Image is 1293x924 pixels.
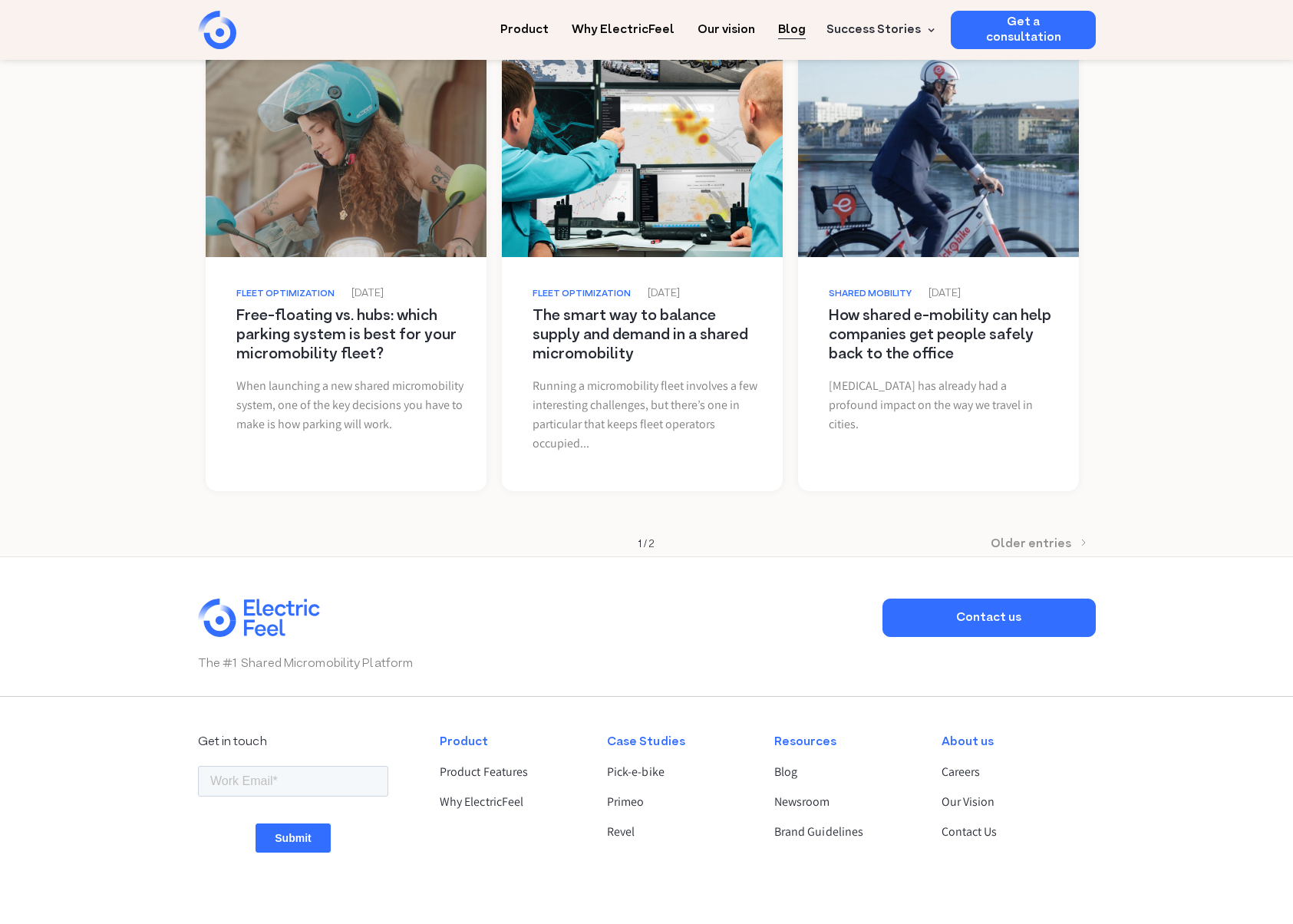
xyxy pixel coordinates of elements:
div: Product [440,733,581,751]
a: Get a consultation [951,11,1096,49]
a: Revel [607,823,748,841]
a: Primeo [607,793,748,811]
iframe: Chatbot [1192,823,1272,903]
a: home [198,11,321,49]
a: Newsroom [774,793,915,811]
a: Our Vision [942,793,1083,811]
a: The smart way to balance supply and demand in a shared micromobilityRunning a micromobility fleet... [533,307,760,453]
a: Careers [942,763,1083,781]
div: [DATE] [648,285,680,302]
a: Why ElectricFeel [572,11,675,39]
div: List [206,530,1088,556]
a: Product [500,11,549,39]
p: When launching a new shared micromobility system, one of the key decisions you have to make is ho... [236,376,463,434]
div: Page 1 of 2 [426,533,867,556]
a: Blog [774,763,915,781]
a: Product Features [440,763,581,781]
a: Free-floating vs. hubs: which parking system is best for your micromobility fleet?When launching ... [236,307,463,434]
a: Shared Mobility [829,288,912,300]
p: Running a micromobility fleet involves a few interesting challenges, but there’s one in particula... [533,376,760,453]
div: About us [942,733,1083,751]
p: The #1 Shared Micromobility Platform [198,655,868,673]
a: How shared e-mobility can help companies get people safely back to the office[MEDICAL_DATA] has a... [829,307,1056,434]
h2: How shared e-mobility can help companies get people safely back to the office [829,307,1056,365]
a: Brand Guidelines [774,823,915,841]
a: Fleet Optimization [236,288,335,300]
a: Our vision [698,11,755,39]
a: Contact us [882,599,1096,637]
div: Case Studies [607,733,748,751]
div: Success Stories [817,11,939,49]
div: Older entries [991,536,1071,552]
div: [DATE] [929,285,961,302]
div: [DATE] [351,285,384,302]
h2: The smart way to balance supply and demand in a shared micromobility [533,307,760,365]
h2: Free-floating vs. hubs: which parking system is best for your micromobility fleet? [236,307,463,365]
a: Next Page [206,530,1088,559]
a: Blog [778,11,806,39]
a: Why ElectricFeel [440,793,581,811]
div: Success Stories [826,21,921,39]
div: Resources [774,733,915,751]
p: [MEDICAL_DATA] has already had a profound impact on the way we travel in cities. [829,376,1056,434]
a: Pick-e-bike [607,763,748,781]
a: Fleet Optimization [533,288,631,300]
div: Get in touch [198,733,388,751]
a: Contact Us [942,823,1083,841]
